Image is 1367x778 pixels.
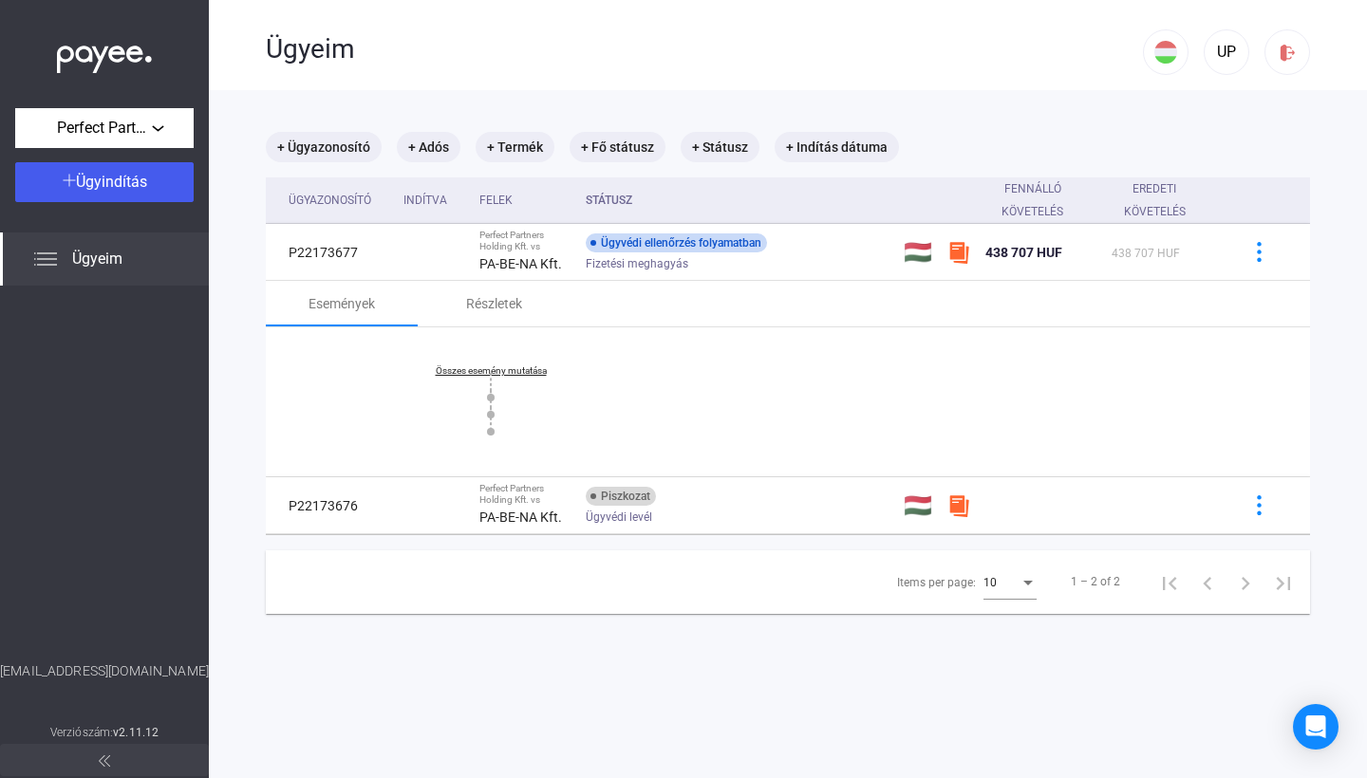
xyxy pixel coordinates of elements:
[1227,563,1264,601] button: Next page
[1293,704,1339,750] div: Open Intercom Messenger
[1154,41,1177,64] img: HU
[896,477,940,534] td: 🇭🇺
[1239,486,1279,526] button: more-blue
[1071,570,1120,593] div: 1 – 2 of 2
[1112,177,1198,223] div: Eredeti követelés
[15,108,194,148] button: Perfect Partners Holding Kft.
[266,477,396,534] td: P22173676
[466,292,522,315] div: Részletek
[1189,563,1227,601] button: Previous page
[403,189,447,212] div: Indítva
[983,570,1037,593] mat-select: Items per page:
[309,292,375,315] div: Események
[1264,29,1310,75] button: logout-red
[361,365,621,377] a: Összes esemény mutatása
[479,189,513,212] div: Felek
[578,177,896,224] th: Státusz
[1210,41,1243,64] div: UP
[1249,495,1269,515] img: more-blue
[15,162,194,202] button: Ügyindítás
[897,571,976,594] div: Items per page:
[1112,247,1180,260] span: 438 707 HUF
[1204,29,1249,75] button: UP
[985,177,1096,223] div: Fennálló követelés
[1264,563,1302,601] button: Last page
[479,256,562,271] strong: PA-BE-NA Kft.
[1112,177,1215,223] div: Eredeti követelés
[983,576,997,589] span: 10
[479,189,571,212] div: Felek
[1151,563,1189,601] button: First page
[72,248,122,270] span: Ügyeim
[1239,232,1279,272] button: more-blue
[985,177,1079,223] div: Fennálló követelés
[289,189,371,212] div: Ügyazonosító
[586,252,688,275] span: Fizetési meghagyás
[57,117,152,139] span: Perfect Partners Holding Kft.
[570,132,665,162] mat-chip: + Fő státusz
[397,132,460,162] mat-chip: + Adós
[586,487,656,506] div: Piszkozat
[266,132,382,162] mat-chip: + Ügyazonosító
[985,245,1062,260] span: 438 707 HUF
[289,189,388,212] div: Ügyazonosító
[34,248,57,270] img: list.svg
[266,224,396,281] td: P22173677
[681,132,759,162] mat-chip: + Státusz
[479,509,562,525] strong: PA-BE-NA Kft.
[479,230,571,252] div: Perfect Partners Holding Kft. vs
[266,33,1143,65] div: Ügyeim
[947,494,970,517] img: szamlazzhu-mini
[76,173,147,191] span: Ügyindítás
[586,233,767,252] div: Ügyvédi ellenőrzés folyamatban
[63,174,76,187] img: plus-white.svg
[476,132,554,162] mat-chip: + Termék
[775,132,899,162] mat-chip: + Indítás dátuma
[99,755,110,767] img: arrow-double-left-grey.svg
[1278,43,1298,63] img: logout-red
[586,506,652,528] span: Ügyvédi levél
[479,483,571,506] div: Perfect Partners Holding Kft. vs
[57,35,152,74] img: white-payee-white-dot.svg
[403,189,464,212] div: Indítva
[896,224,940,281] td: 🇭🇺
[113,726,159,739] strong: v2.11.12
[1249,242,1269,262] img: more-blue
[947,241,970,264] img: szamlazzhu-mini
[1143,29,1189,75] button: HU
